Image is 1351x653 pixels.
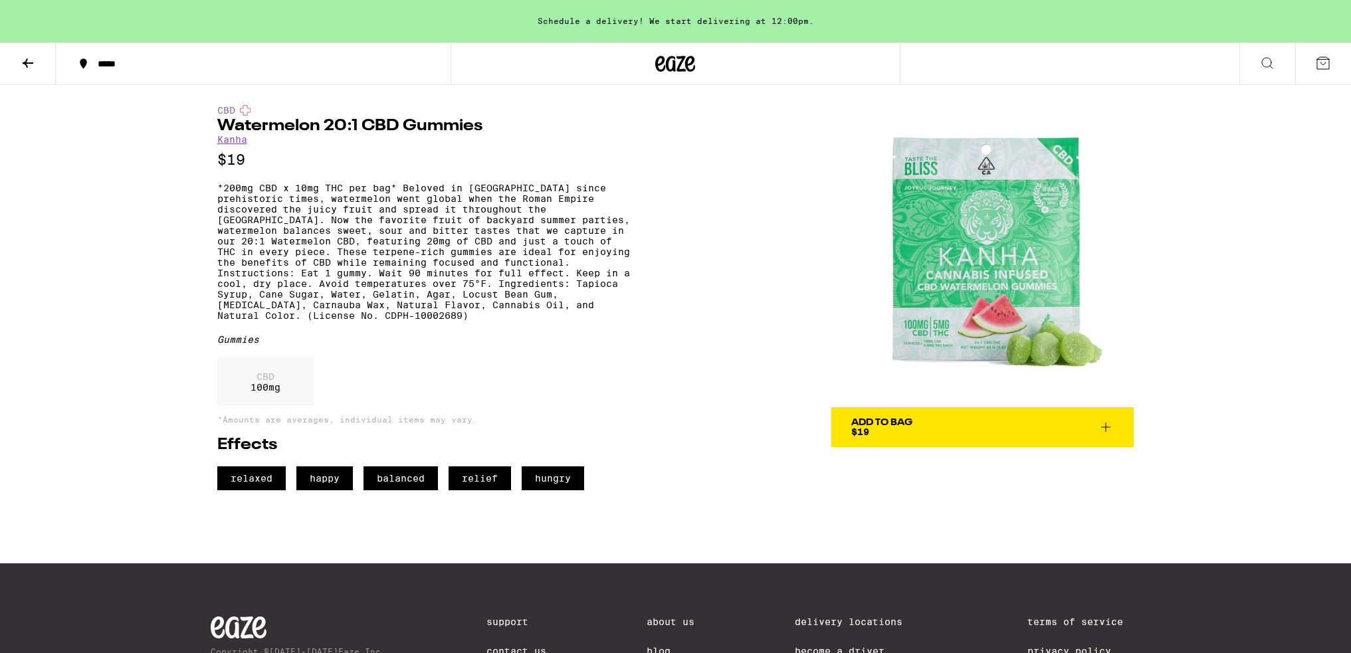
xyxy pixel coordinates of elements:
[851,426,869,437] span: $19
[522,466,584,490] span: hungry
[449,466,511,490] span: relief
[217,151,630,168] p: $19
[851,418,912,427] div: Add To Bag
[795,616,926,627] a: Delivery Locations
[831,407,1134,447] button: Add To Bag$19
[296,466,353,490] span: happy
[217,118,630,134] h1: Watermelon 20:1 CBD Gummies
[217,358,314,406] div: 100 mg
[217,466,286,490] span: relaxed
[217,437,630,453] h2: Effects
[217,183,630,321] p: *200mg CBD x 10mg THC per bag* Beloved in [GEOGRAPHIC_DATA] since prehistoric times, watermelon w...
[217,105,630,116] div: CBD
[240,105,251,116] img: cbdColor.svg
[647,616,694,627] a: About Us
[217,134,247,145] a: Kanha
[1027,616,1141,627] a: Terms of Service
[831,105,1134,407] img: Kanha - Watermelon 20:1 CBD Gummies
[364,466,438,490] span: balanced
[217,415,630,424] p: *Amounts are averages, individual items may vary.
[251,371,280,382] p: CBD
[217,334,630,345] div: Gummies
[486,616,546,627] a: Support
